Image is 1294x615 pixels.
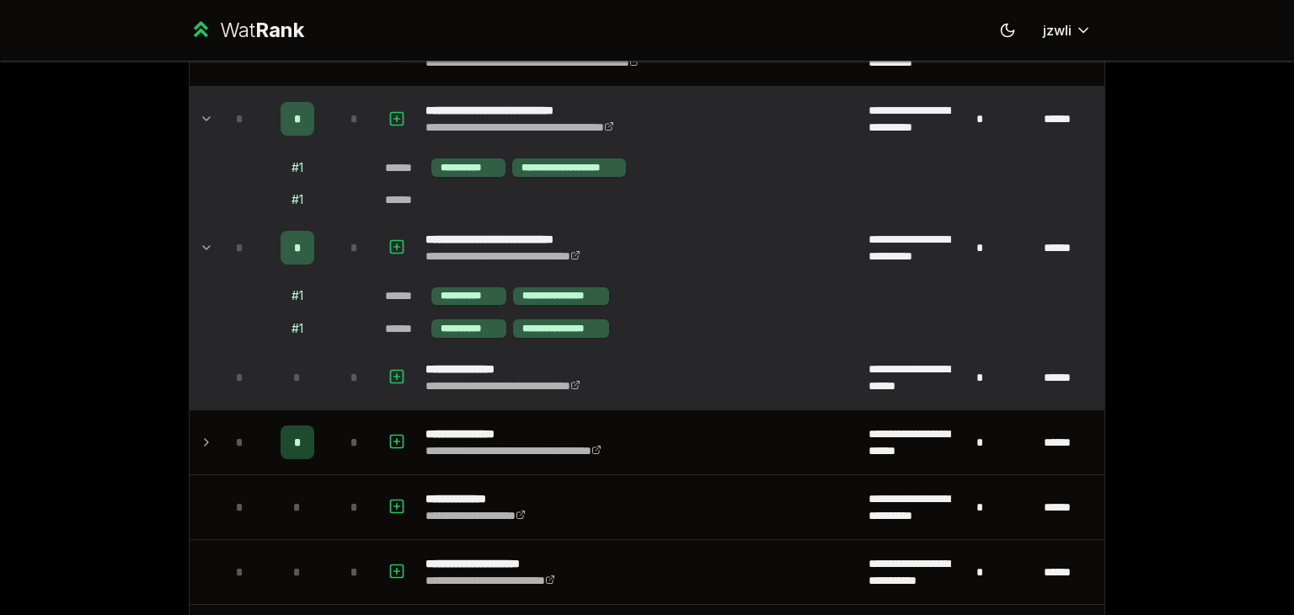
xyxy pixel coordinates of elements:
span: jzwli [1043,20,1072,40]
span: Rank [255,18,304,42]
div: # 1 [291,191,303,208]
div: Wat [220,17,304,44]
div: # 1 [291,159,303,176]
button: jzwli [1029,15,1105,45]
a: WatRank [189,17,304,44]
div: # 1 [291,320,303,337]
div: # 1 [291,287,303,304]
